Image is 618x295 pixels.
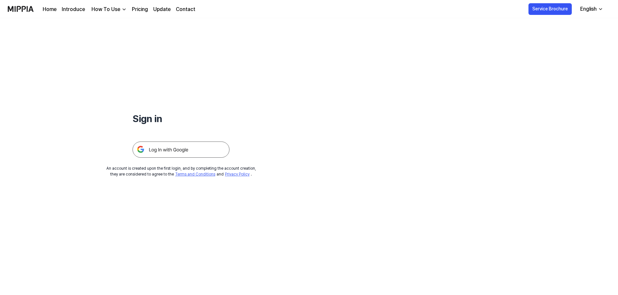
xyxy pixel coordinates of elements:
[528,3,572,15] button: Service Brochure
[133,111,229,126] h1: Sign in
[579,5,598,13] div: English
[62,6,85,13] a: Introduce
[43,6,57,13] a: Home
[106,165,256,177] div: An account is created upon the first login, and by completing the account creation, they are cons...
[90,6,127,13] button: How To Use
[133,142,229,158] img: 구글 로그인 버튼
[176,6,195,13] a: Contact
[122,7,127,12] img: down
[153,6,171,13] a: Update
[90,6,122,13] div: How To Use
[132,6,148,13] a: Pricing
[225,172,250,176] a: Privacy Policy
[575,3,607,16] button: English
[175,172,215,176] a: Terms and Conditions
